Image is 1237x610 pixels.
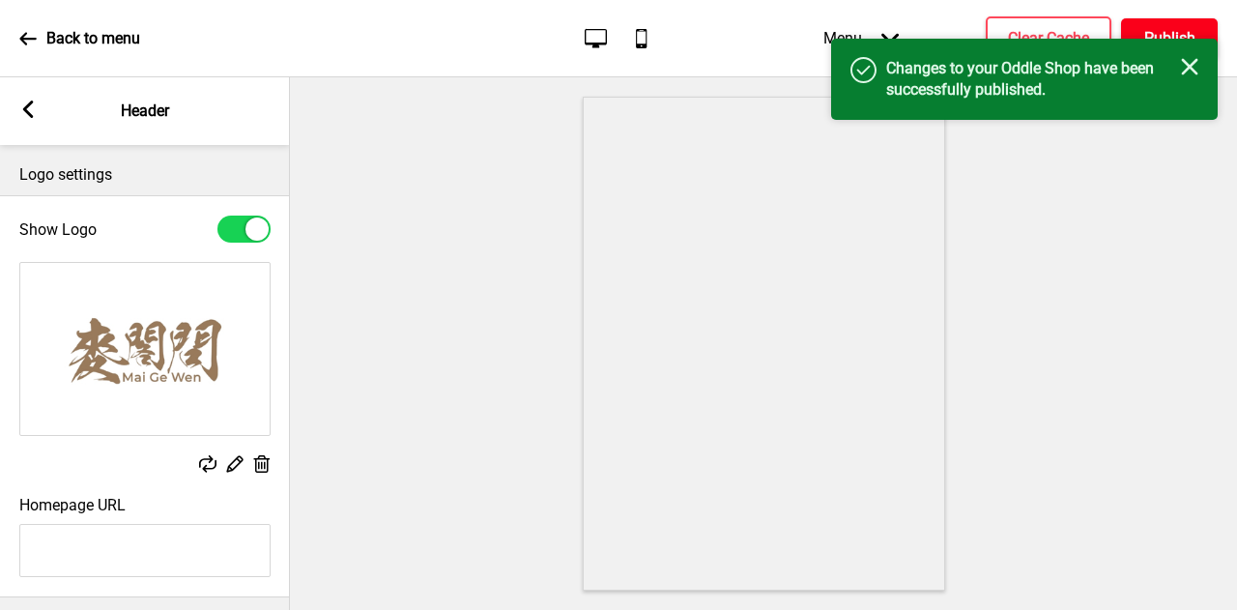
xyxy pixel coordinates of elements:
[19,13,140,65] a: Back to menu
[46,28,140,49] p: Back to menu
[19,220,97,239] label: Show Logo
[886,58,1181,101] h4: Changes to your Oddle Shop have been successfully published.
[1008,28,1089,49] h4: Clear Cache
[19,496,126,514] label: Homepage URL
[986,16,1111,61] button: Clear Cache
[1144,28,1195,49] h4: Publish
[19,164,271,186] p: Logo settings
[121,101,169,122] p: Header
[20,263,270,435] img: Image
[1121,18,1218,59] button: Publish
[804,10,918,67] div: Menu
